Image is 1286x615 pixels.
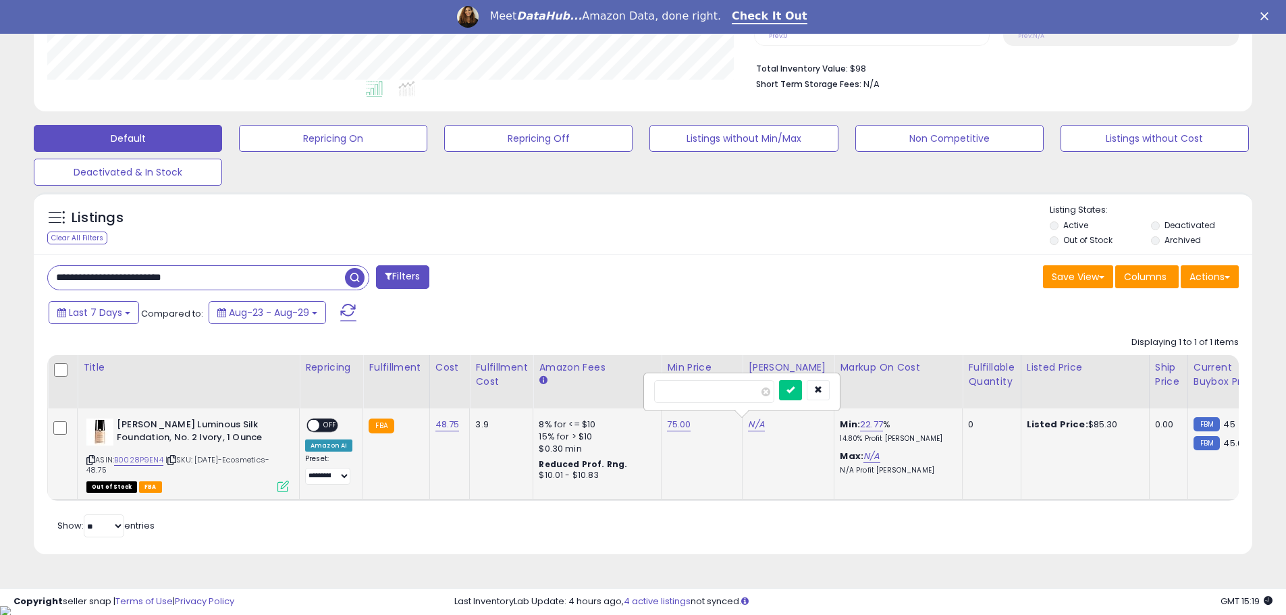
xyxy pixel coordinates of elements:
a: N/A [748,418,764,431]
div: Amazon Fees [539,360,655,375]
div: $85.30 [1027,419,1139,431]
button: Columns [1115,265,1179,288]
button: Aug-23 - Aug-29 [209,301,326,324]
a: B0028P9EN4 [114,454,163,466]
img: 31Fk0tmuJRL._SL40_.jpg [86,419,113,446]
a: Privacy Policy [175,595,234,608]
small: Prev: 0 [769,32,788,40]
li: $98 [756,59,1229,76]
b: Short Term Storage Fees: [756,78,861,90]
div: Repricing [305,360,357,375]
span: N/A [863,78,880,90]
b: Listed Price: [1027,418,1088,431]
a: 4 active listings [624,595,691,608]
i: DataHub... [516,9,582,22]
div: Close [1260,12,1274,20]
div: Fulfillment Cost [475,360,527,389]
span: Columns [1124,270,1167,284]
div: Preset: [305,454,352,485]
img: Profile image for Georgie [457,6,479,28]
label: Active [1063,219,1088,231]
small: FBM [1194,417,1220,431]
b: [PERSON_NAME] Luminous Silk Foundation, No. 2 Ivory, 1 Ounce [117,419,281,447]
div: 8% for <= $10 [539,419,651,431]
div: Ship Price [1155,360,1182,389]
div: Clear All Filters [47,232,107,244]
div: % [840,419,952,444]
div: Amazon AI [305,439,352,452]
div: Fulfillable Quantity [968,360,1015,389]
span: Show: entries [57,519,155,532]
b: Min: [840,418,860,431]
a: 75.00 [667,418,691,431]
div: $10.01 - $10.83 [539,470,651,481]
button: Deactivated & In Stock [34,159,222,186]
small: FBA [369,419,394,433]
label: Out of Stock [1063,234,1113,246]
span: Aug-23 - Aug-29 [229,306,309,319]
div: 0 [968,419,1010,431]
span: Compared to: [141,307,203,320]
th: The percentage added to the cost of goods (COGS) that forms the calculator for Min & Max prices. [834,355,963,408]
h5: Listings [72,209,124,228]
b: Reduced Prof. Rng. [539,458,627,470]
a: N/A [863,450,880,463]
button: Filters [376,265,429,289]
div: Displaying 1 to 1 of 1 items [1131,336,1239,349]
span: 45.66 [1223,437,1248,450]
div: [PERSON_NAME] [748,360,828,375]
p: Listing States: [1050,204,1252,217]
div: Current Buybox Price [1194,360,1263,389]
span: All listings that are currently out of stock and unavailable for purchase on Amazon [86,481,137,493]
b: Max: [840,450,863,462]
p: N/A Profit [PERSON_NAME] [840,466,952,475]
div: Last InventoryLab Update: 4 hours ago, not synced. [454,595,1272,608]
div: Fulfillment [369,360,423,375]
span: Last 7 Days [69,306,122,319]
button: Non Competitive [855,125,1044,152]
button: Default [34,125,222,152]
div: Markup on Cost [840,360,957,375]
small: Amazon Fees. [539,375,547,387]
div: Cost [435,360,464,375]
p: 14.80% Profit [PERSON_NAME] [840,434,952,444]
button: Listings without Min/Max [649,125,838,152]
div: 0.00 [1155,419,1177,431]
div: 15% for > $10 [539,431,651,443]
a: Terms of Use [115,595,173,608]
button: Actions [1181,265,1239,288]
strong: Copyright [14,595,63,608]
div: Listed Price [1027,360,1144,375]
div: Meet Amazon Data, done right. [489,9,721,23]
div: Min Price [667,360,736,375]
button: Repricing Off [444,125,633,152]
b: Total Inventory Value: [756,63,848,74]
a: 48.75 [435,418,460,431]
button: Save View [1043,265,1113,288]
small: Prev: N/A [1018,32,1044,40]
button: Repricing On [239,125,427,152]
span: 45 [1223,418,1235,431]
a: Check It Out [732,9,807,24]
button: Listings without Cost [1061,125,1249,152]
span: FBA [139,481,162,493]
label: Archived [1164,234,1201,246]
div: Title [83,360,294,375]
button: Last 7 Days [49,301,139,324]
a: 22.77 [860,418,883,431]
span: | SKU: [DATE]-Ecosmetics-48.75 [86,454,269,475]
label: Deactivated [1164,219,1215,231]
div: $0.30 min [539,443,651,455]
span: OFF [319,420,341,431]
span: 2025-09-6 15:19 GMT [1221,595,1272,608]
div: ASIN: [86,419,289,491]
div: seller snap | | [14,595,234,608]
small: FBM [1194,436,1220,450]
div: 3.9 [475,419,523,431]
